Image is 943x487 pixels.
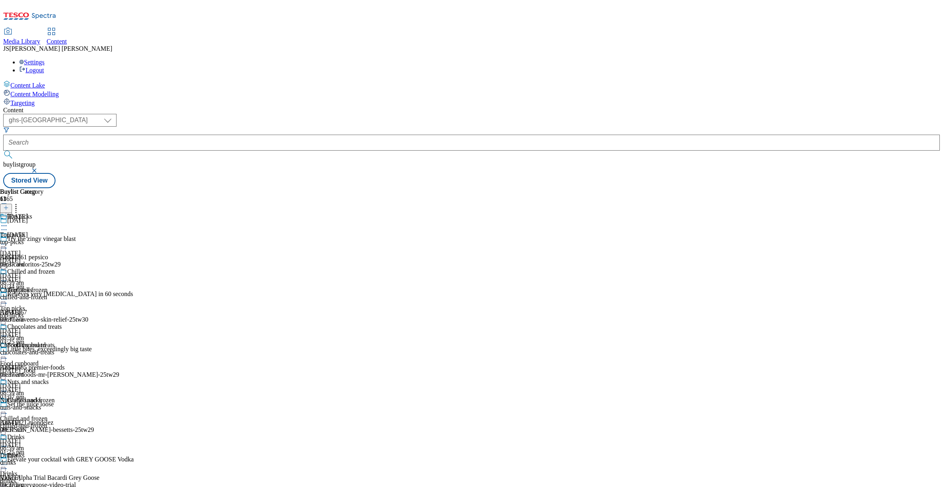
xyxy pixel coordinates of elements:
[7,378,49,386] div: Nuts and snacks
[3,38,40,45] span: Media Library
[7,456,134,463] div: Elevate your cocktail with GREY GOOSE Vodka
[3,135,940,151] input: Search
[7,268,55,275] div: Chilled and frozen
[10,91,59,97] span: Content Modelling
[19,59,45,66] a: Settings
[47,38,67,45] span: Content
[7,290,133,298] div: Relieves very [MEDICAL_DATA] in 60 seconds
[3,80,940,89] a: Content Lake
[3,28,40,45] a: Media Library
[10,99,35,106] span: Targeting
[3,127,10,133] svg: Search Filters
[7,323,62,330] div: Chocolates and treats
[7,235,76,243] div: Try the zingy vinegar blast
[3,173,55,188] button: Stored View
[19,67,44,74] a: Logout
[7,433,25,441] div: Drinks
[10,82,45,89] span: Content Lake
[3,89,940,98] a: Content Modelling
[7,213,32,220] div: Top picks
[3,45,9,52] span: JS
[3,98,940,107] a: Targeting
[3,161,36,168] span: buylistgroup
[47,28,67,45] a: Content
[3,107,940,114] div: Content
[7,346,92,353] div: Little bites, exceedingly big taste
[9,45,112,52] span: [PERSON_NAME] [PERSON_NAME]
